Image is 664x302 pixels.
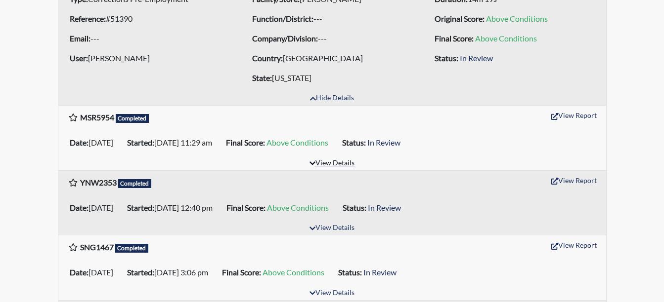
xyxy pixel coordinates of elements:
button: View Report [547,173,601,188]
button: View Details [305,157,359,170]
button: View Details [305,222,359,235]
li: #51390 [66,11,233,27]
li: [GEOGRAPHIC_DATA] [248,50,416,66]
span: In Review [368,203,401,212]
span: Above Conditions [263,267,324,277]
b: Started: [127,203,154,212]
b: YNW2353 [80,178,117,187]
li: [PERSON_NAME] [66,50,233,66]
button: View Details [305,287,359,300]
b: Date: [70,267,89,277]
li: [DATE] [66,264,123,280]
li: --- [248,11,416,27]
b: State: [252,73,272,82]
button: View Report [547,237,601,253]
li: [DATE] [66,200,123,216]
b: Country: [252,53,283,63]
li: [DATE] [66,135,123,151]
b: Email: [70,34,90,43]
span: Above Conditions [267,203,329,212]
li: --- [66,31,233,46]
li: --- [248,31,416,46]
b: Started: [127,267,154,277]
li: [DATE] 12:40 pm [123,200,222,216]
span: Completed [116,114,149,123]
span: In Review [460,53,493,63]
span: Completed [115,244,149,253]
span: In Review [363,267,397,277]
b: Final Score: [435,34,474,43]
button: View Report [547,108,601,123]
span: Above Conditions [486,14,548,23]
b: Status: [342,138,366,147]
b: Date: [70,138,89,147]
b: Reference: [70,14,106,23]
b: Status: [338,267,362,277]
b: MSR5954 [80,113,114,122]
b: Final Score: [222,267,261,277]
li: [DATE] 11:29 am [123,135,222,151]
b: Started: [127,138,154,147]
b: Date: [70,203,89,212]
b: Final Score: [226,138,265,147]
b: Original Score: [435,14,485,23]
li: [DATE] 3:06 pm [123,264,218,280]
b: Status: [343,203,366,212]
span: Above Conditions [266,138,328,147]
button: Hide Details [306,92,358,105]
span: In Review [367,138,400,147]
span: Completed [118,179,152,188]
b: SNG1467 [80,242,114,252]
span: Above Conditions [475,34,537,43]
li: [US_STATE] [248,70,416,86]
b: Company/Division: [252,34,318,43]
b: Status: [435,53,458,63]
b: Function/District: [252,14,313,23]
b: Final Score: [226,203,266,212]
b: User: [70,53,88,63]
